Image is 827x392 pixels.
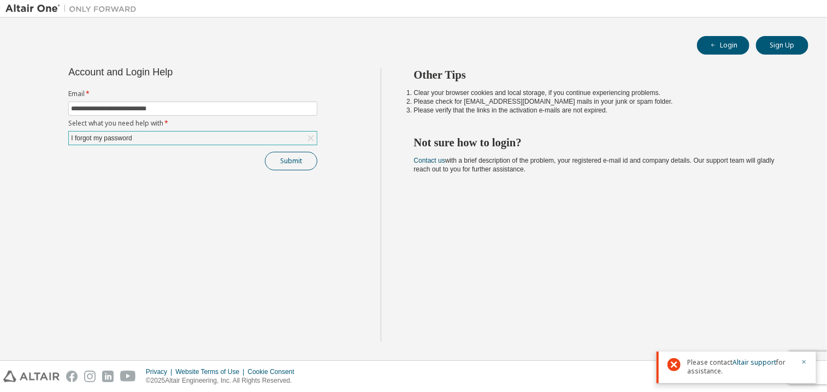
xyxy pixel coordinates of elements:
[414,157,775,173] span: with a brief description of the problem, your registered e-mail id and company details. Our suppo...
[3,371,60,382] img: altair_logo.svg
[175,367,247,376] div: Website Terms of Use
[146,367,175,376] div: Privacy
[756,36,808,55] button: Sign Up
[68,119,317,128] label: Select what you need help with
[733,358,776,367] a: Altair support
[84,371,96,382] img: instagram.svg
[146,376,301,385] p: © 2025 Altair Engineering, Inc. All Rights Reserved.
[5,3,142,14] img: Altair One
[68,90,317,98] label: Email
[697,36,749,55] button: Login
[102,371,114,382] img: linkedin.svg
[66,371,78,382] img: facebook.svg
[68,68,268,76] div: Account and Login Help
[414,106,789,115] li: Please verify that the links in the activation e-mails are not expired.
[414,88,789,97] li: Clear your browser cookies and local storage, if you continue experiencing problems.
[414,135,789,150] h2: Not sure how to login?
[69,132,133,144] div: I forgot my password
[120,371,136,382] img: youtube.svg
[69,132,317,145] div: I forgot my password
[414,97,789,106] li: Please check for [EMAIL_ADDRESS][DOMAIN_NAME] mails in your junk or spam folder.
[247,367,300,376] div: Cookie Consent
[414,157,445,164] a: Contact us
[687,358,794,376] span: Please contact for assistance.
[414,68,789,82] h2: Other Tips
[265,152,317,170] button: Submit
